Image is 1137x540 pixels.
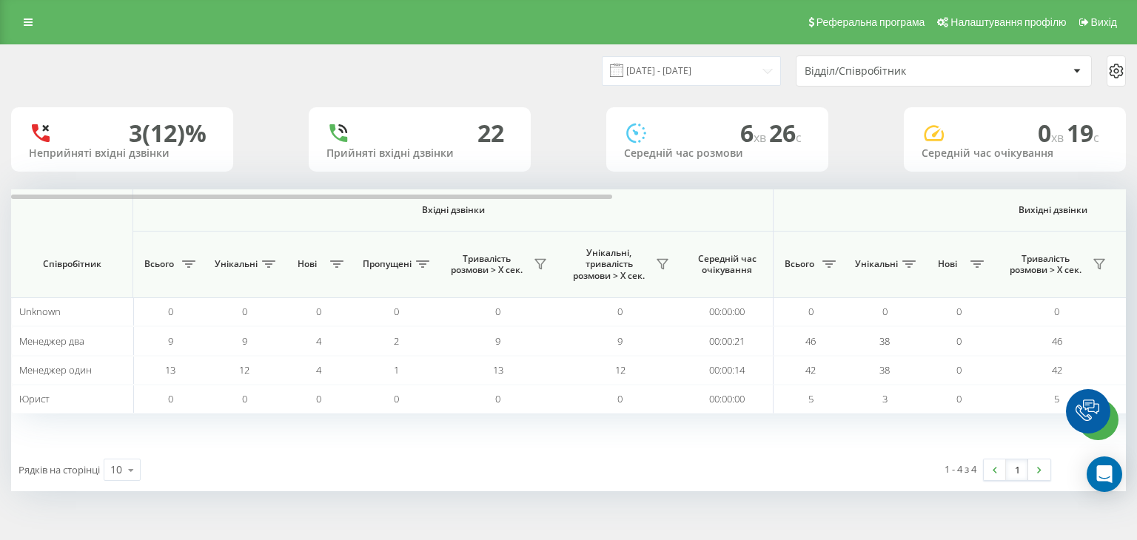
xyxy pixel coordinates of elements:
[1051,129,1067,146] span: хв
[19,463,100,476] span: Рядків на сторінці
[796,129,802,146] span: c
[855,258,898,270] span: Унікальні
[316,305,321,318] span: 0
[882,392,888,405] span: 3
[1038,117,1067,149] span: 0
[394,305,399,318] span: 0
[394,363,399,377] span: 1
[681,356,774,385] td: 00:00:14
[242,305,247,318] span: 0
[1052,363,1062,377] span: 42
[805,363,816,377] span: 42
[29,147,215,160] div: Неприйняті вхідні дзвінки
[394,392,399,405] span: 0
[19,363,92,377] span: Менеджер один
[1003,253,1088,276] span: Тривалість розмови > Х сек.
[242,334,247,348] span: 9
[617,392,623,405] span: 0
[945,462,976,476] div: 1 - 4 з 4
[495,305,500,318] span: 0
[1054,305,1059,318] span: 0
[239,363,249,377] span: 12
[754,129,769,146] span: хв
[956,392,962,405] span: 0
[493,363,503,377] span: 13
[477,119,504,147] div: 22
[617,334,623,348] span: 9
[769,117,802,149] span: 26
[24,258,120,270] span: Співробітник
[165,363,175,377] span: 13
[316,392,321,405] span: 0
[805,334,816,348] span: 46
[929,258,966,270] span: Нові
[1093,129,1099,146] span: c
[110,462,122,477] div: 10
[1052,334,1062,348] span: 46
[326,147,513,160] div: Прийняті вхідні дзвінки
[808,305,814,318] span: 0
[168,392,173,405] span: 0
[692,253,762,276] span: Середній час очікування
[215,258,258,270] span: Унікальні
[444,253,529,276] span: Тривалість розмови > Х сек.
[316,363,321,377] span: 4
[808,392,814,405] span: 5
[316,334,321,348] span: 4
[566,247,651,282] span: Унікальні, тривалість розмови > Х сек.
[129,119,207,147] div: 3 (12)%
[172,204,734,216] span: Вхідні дзвінки
[781,258,818,270] span: Всього
[956,363,962,377] span: 0
[950,16,1066,28] span: Налаштування профілю
[681,385,774,414] td: 00:00:00
[242,392,247,405] span: 0
[289,258,326,270] span: Нові
[624,147,811,160] div: Середній час розмови
[805,65,982,78] div: Відділ/Співробітник
[19,392,50,405] span: Юрист
[394,334,399,348] span: 2
[495,392,500,405] span: 0
[956,305,962,318] span: 0
[168,305,173,318] span: 0
[617,305,623,318] span: 0
[681,297,774,326] td: 00:00:00
[615,363,625,377] span: 12
[956,334,962,348] span: 0
[1091,16,1117,28] span: Вихід
[19,334,84,348] span: Менеджер два
[882,305,888,318] span: 0
[19,305,61,318] span: Unknown
[922,147,1108,160] div: Середній час очікування
[1087,456,1122,492] div: Open Intercom Messenger
[1054,392,1059,405] span: 5
[879,363,890,377] span: 38
[1006,459,1028,480] a: 1
[879,334,890,348] span: 38
[168,334,173,348] span: 9
[816,16,925,28] span: Реферальна програма
[1067,117,1099,149] span: 19
[363,258,412,270] span: Пропущені
[495,334,500,348] span: 9
[681,326,774,355] td: 00:00:21
[740,117,769,149] span: 6
[141,258,178,270] span: Всього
